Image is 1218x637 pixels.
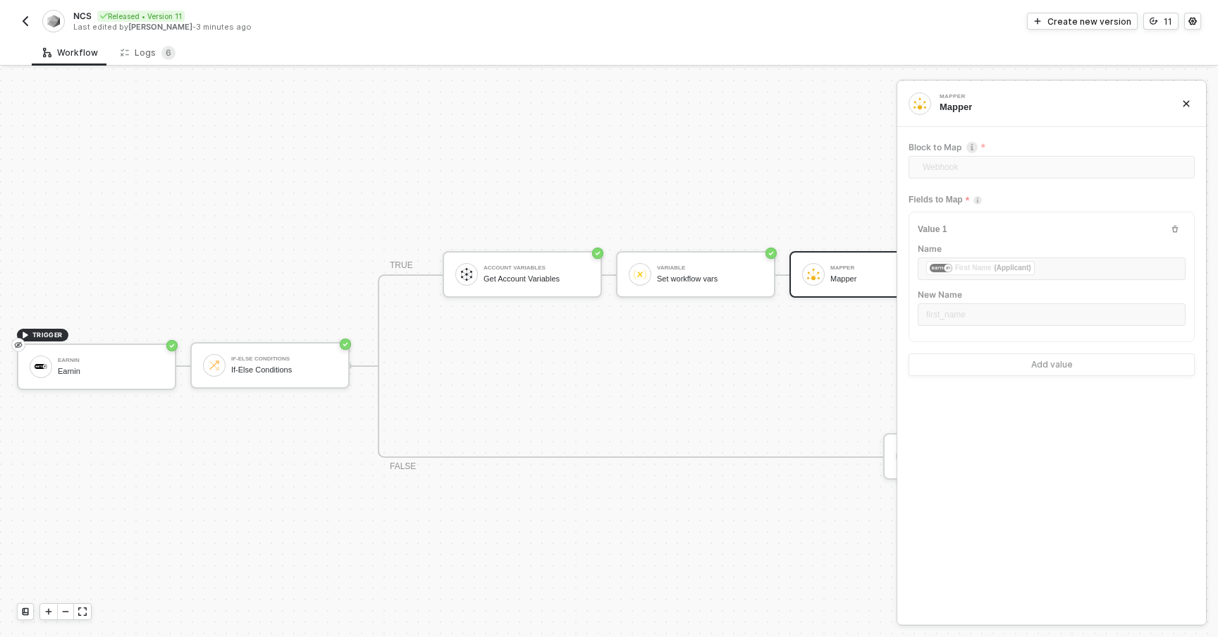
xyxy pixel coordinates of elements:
[58,367,164,376] div: Earnin
[1027,13,1138,30] button: Create new version
[97,11,185,22] div: Released • Version 11
[161,46,176,60] sup: 6
[930,264,952,272] img: fieldIcon
[940,94,1151,99] div: Mapper
[128,22,192,32] span: [PERSON_NAME]
[43,47,98,59] div: Workflow
[1182,99,1191,108] span: icon-close
[940,101,1159,114] div: Mapper
[909,353,1195,376] button: Add value
[32,329,63,341] span: TRIGGER
[35,364,47,369] img: icon
[830,274,936,284] div: Mapper
[657,274,763,284] div: Set workflow vars
[484,274,589,284] div: Get Account Variables
[657,265,763,271] div: Variable
[166,47,171,58] span: 6
[914,97,926,110] img: integration-icon
[918,243,1186,255] label: Name
[634,268,646,281] img: icon
[1150,17,1158,25] span: icon-versioning
[78,607,87,616] span: icon-expand
[21,331,30,339] span: icon-play
[909,141,1195,153] label: Block to Map
[1188,17,1197,25] span: icon-settings
[14,339,23,351] span: eye-invisible
[44,607,53,616] span: icon-play
[340,339,351,350] span: icon-success-page
[909,191,969,209] span: Fields to Map
[231,356,337,362] div: If-Else Conditions
[1031,359,1073,370] div: Add value
[1033,17,1042,25] span: icon-play
[765,248,777,259] span: icon-success-page
[47,15,59,28] img: integration-icon
[973,196,982,205] img: icon-info
[966,142,978,153] img: icon-info
[592,248,603,259] span: icon-success-page
[807,268,820,281] img: icon
[73,10,92,22] span: NCS
[61,607,70,616] span: icon-minus
[58,358,164,363] div: Earnin
[390,460,416,473] div: FALSE
[460,268,473,281] img: icon
[17,13,34,30] button: back
[390,259,413,272] div: TRUE
[1047,16,1131,28] div: Create new version
[166,340,178,351] span: icon-success-page
[1164,16,1172,28] div: 11
[923,157,1186,178] span: Webhook
[20,16,31,27] img: back
[231,365,337,375] div: If-Else Conditions
[73,22,608,32] div: Last edited by - 3 minutes ago
[918,224,947,236] div: Value 1
[208,359,221,372] img: icon
[830,265,936,271] div: Mapper
[918,289,1186,301] label: New Name
[121,46,176,60] div: Logs
[484,265,589,271] div: Account Variables
[1143,13,1179,30] button: 11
